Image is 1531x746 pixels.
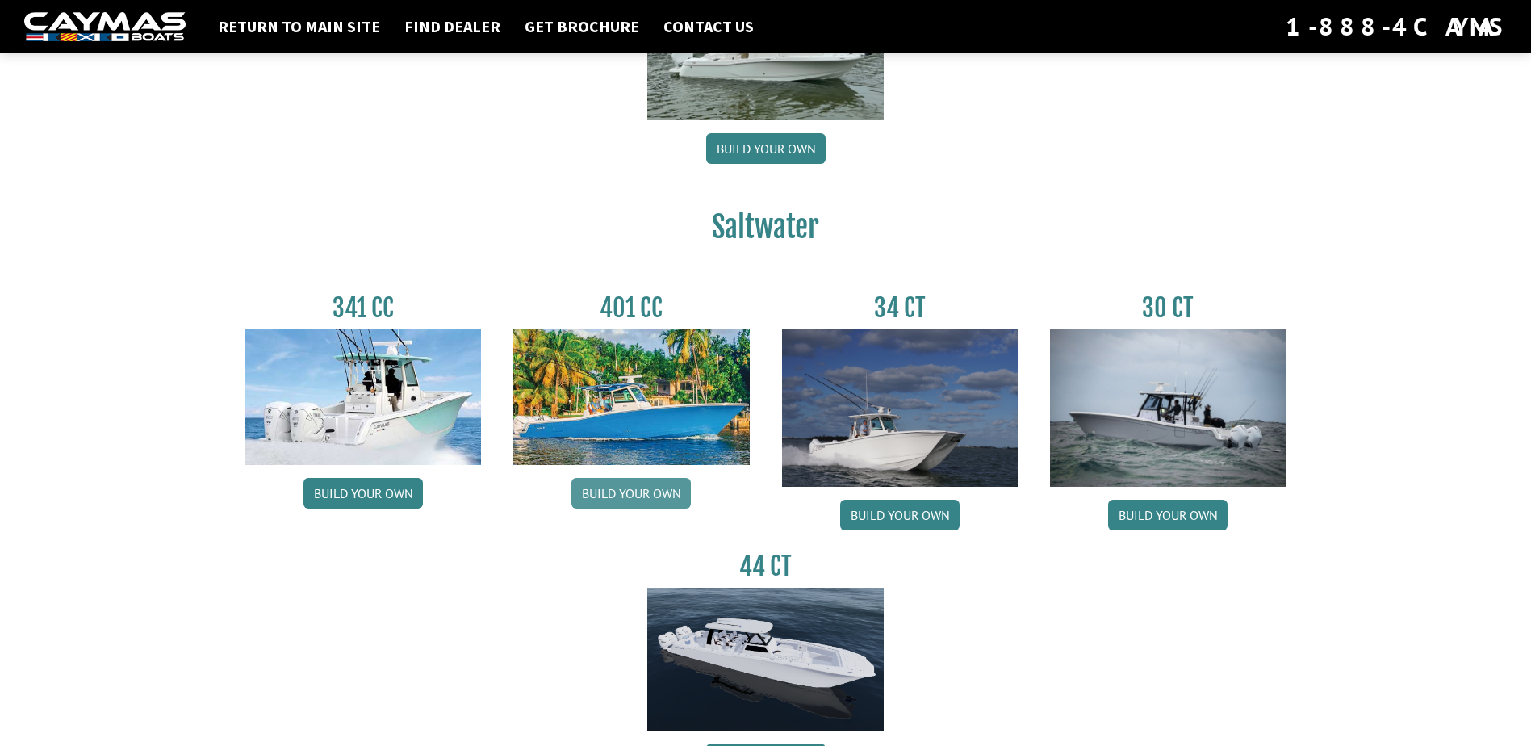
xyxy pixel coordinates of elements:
[1108,500,1228,530] a: Build your own
[396,16,508,37] a: Find Dealer
[245,293,482,323] h3: 341 CC
[782,293,1019,323] h3: 34 CT
[706,133,826,164] a: Build your own
[513,293,750,323] h3: 401 CC
[513,329,750,465] img: 401CC_thumb.pg.jpg
[24,12,186,42] img: white-logo-c9c8dbefe5ff5ceceb0f0178aa75bf4bb51f6bca0971e226c86eb53dfe498488.png
[245,329,482,465] img: 341CC-thumbjpg.jpg
[647,588,884,731] img: 44ct_background.png
[1050,329,1286,487] img: 30_CT_photo_shoot_for_caymas_connect.jpg
[655,16,762,37] a: Contact Us
[782,329,1019,487] img: Caymas_34_CT_pic_1.jpg
[210,16,388,37] a: Return to main site
[245,209,1286,254] h2: Saltwater
[1050,293,1286,323] h3: 30 CT
[571,478,691,509] a: Build your own
[647,551,884,581] h3: 44 CT
[303,478,423,509] a: Build your own
[1286,9,1507,44] div: 1-888-4CAYMAS
[840,500,960,530] a: Build your own
[517,16,647,37] a: Get Brochure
